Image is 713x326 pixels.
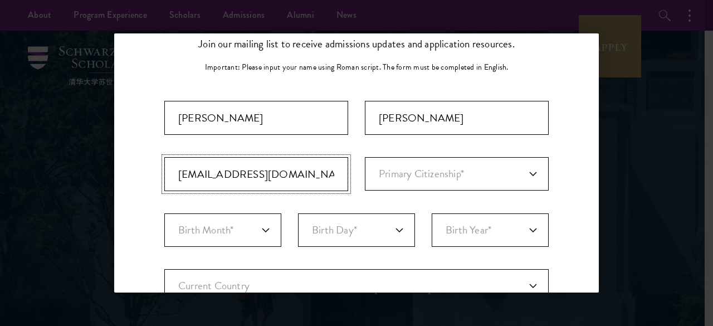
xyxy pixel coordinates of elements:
div: Primary Citizenship* [365,157,549,191]
select: Day [298,213,415,247]
p: Join our mailing list to receive admissions updates and application resources. [198,35,515,53]
input: First Name* [164,101,348,135]
select: Month [164,213,281,247]
div: Last Name (Family Name)* [365,101,549,135]
input: Email Address* [164,157,348,191]
p: Important: Please input your name using Roman script. The form must be completed in English. [205,61,509,73]
select: Year [432,213,549,247]
div: Birthdate* [164,213,549,269]
input: Last Name* [365,101,549,135]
